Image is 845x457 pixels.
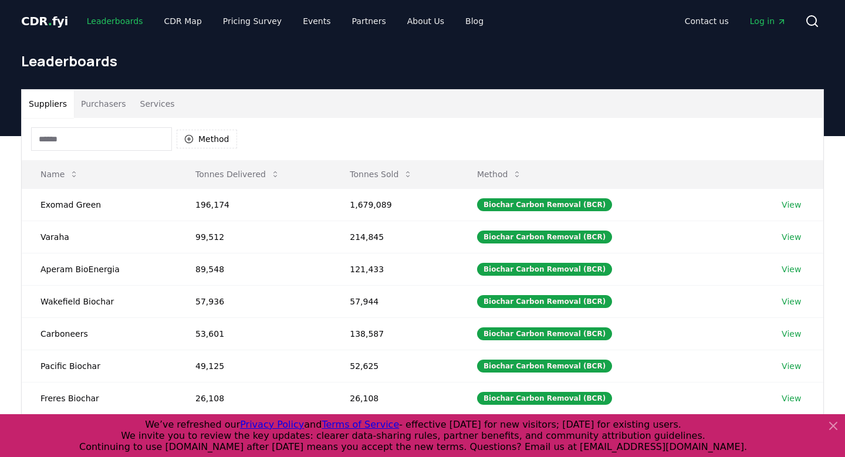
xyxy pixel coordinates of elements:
span: . [48,14,52,28]
nav: Main [77,11,493,32]
a: View [782,263,801,275]
td: 138,587 [331,317,458,350]
div: Biochar Carbon Removal (BCR) [477,198,612,211]
a: View [782,296,801,307]
h1: Leaderboards [21,52,824,70]
nav: Main [675,11,796,32]
td: 1,679,089 [331,188,458,221]
div: Biochar Carbon Removal (BCR) [477,231,612,243]
a: View [782,392,801,404]
td: Varaha [22,221,177,253]
td: 196,174 [177,188,331,221]
td: 52,625 [331,350,458,382]
td: Carboneers [22,317,177,350]
a: CDR Map [155,11,211,32]
div: Biochar Carbon Removal (BCR) [477,327,612,340]
td: Exomad Green [22,188,177,221]
button: Method [177,130,237,148]
td: Pacific Biochar [22,350,177,382]
td: 57,944 [331,285,458,317]
a: About Us [398,11,454,32]
button: Tonnes Sold [340,163,422,186]
button: Tonnes Delivered [186,163,289,186]
a: Blog [456,11,493,32]
a: Partners [343,11,396,32]
a: Events [293,11,340,32]
div: Biochar Carbon Removal (BCR) [477,392,612,405]
td: Aperam BioEnergia [22,253,177,285]
button: Purchasers [74,90,133,118]
button: Method [468,163,532,186]
span: CDR fyi [21,14,68,28]
td: 121,433 [331,253,458,285]
a: Contact us [675,11,738,32]
a: CDR.fyi [21,13,68,29]
a: Leaderboards [77,11,153,32]
a: View [782,199,801,211]
td: 53,601 [177,317,331,350]
div: Biochar Carbon Removal (BCR) [477,263,612,276]
td: 214,845 [331,221,458,253]
button: Services [133,90,182,118]
td: 89,548 [177,253,331,285]
button: Suppliers [22,90,74,118]
div: Biochar Carbon Removal (BCR) [477,360,612,373]
td: Freres Biochar [22,382,177,414]
div: Biochar Carbon Removal (BCR) [477,295,612,308]
td: 99,512 [177,221,331,253]
td: 26,108 [331,382,458,414]
td: Wakefield Biochar [22,285,177,317]
td: 57,936 [177,285,331,317]
a: View [782,231,801,243]
a: View [782,328,801,340]
span: Log in [750,15,786,27]
button: Name [31,163,88,186]
td: 49,125 [177,350,331,382]
a: View [782,360,801,372]
a: Pricing Survey [214,11,291,32]
a: Log in [741,11,796,32]
td: 26,108 [177,382,331,414]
